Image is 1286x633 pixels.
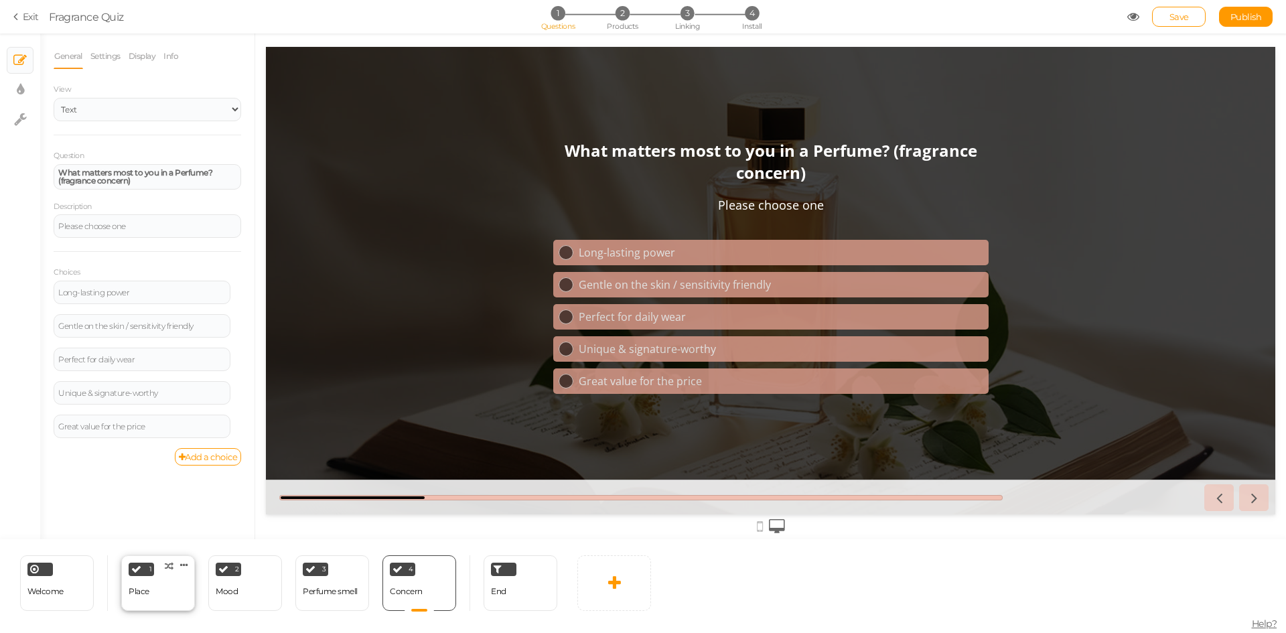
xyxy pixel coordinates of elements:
div: Mood [216,587,238,596]
div: Place [129,587,149,596]
div: 4 Concern [382,555,456,611]
div: Great value for the price [58,423,226,431]
div: 2 Mood [208,555,282,611]
div: 3 Perfume smell [295,555,369,611]
li: 1 Questions [526,6,589,20]
div: Gentle on the skin / sensitivity friendly [58,322,226,330]
span: 2 [616,6,630,20]
span: 1 [149,566,152,573]
div: Save [1152,7,1206,27]
div: Long-lasting power [58,289,226,297]
div: Great value for the price [313,327,717,342]
li: 4 Install [721,6,783,20]
span: Save [1169,11,1189,22]
a: Add a choice [175,448,242,466]
span: Publish [1230,11,1262,22]
span: Help? [1252,618,1277,630]
span: Linking [675,21,699,31]
a: Exit [13,10,39,23]
div: Please choose one [58,222,236,230]
span: 1 [551,6,565,20]
strong: What matters most to you in a Perfume? (fragrance concern) [299,92,711,137]
li: 2 Products [591,6,654,20]
div: Welcome [20,555,94,611]
label: Question [54,151,84,161]
span: View [54,84,71,94]
span: 2 [235,566,239,573]
div: Unique & signature-worthy [58,389,226,397]
span: 3 [322,566,326,573]
label: Description [54,202,92,212]
a: Settings [90,44,121,69]
span: End [491,586,506,596]
div: Unique & signature-worthy [313,295,717,309]
span: Questions [541,21,575,31]
span: 4 [409,566,413,573]
div: 1 Place [121,555,195,611]
div: Fragrance Quiz [49,9,124,25]
div: End [484,555,557,611]
span: 3 [681,6,695,20]
div: Long-lasting power [313,198,717,213]
div: Concern [390,587,423,596]
div: Perfume smell [303,587,358,596]
span: Install [742,21,762,31]
strong: What matters most to you in a Perfume? (fragrance concern) [58,167,212,186]
li: 3 Linking [656,6,719,20]
div: Perfect for daily wear [58,356,226,364]
div: Perfect for daily wear [313,263,717,277]
span: Welcome [27,586,64,596]
a: Info [163,44,179,69]
div: Gentle on the skin / sensitivity friendly [313,230,717,245]
a: Display [128,44,157,69]
div: Please choose one [452,150,558,166]
span: Products [607,21,638,31]
a: General [54,44,83,69]
span: 4 [745,6,759,20]
label: Choices [54,268,80,277]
